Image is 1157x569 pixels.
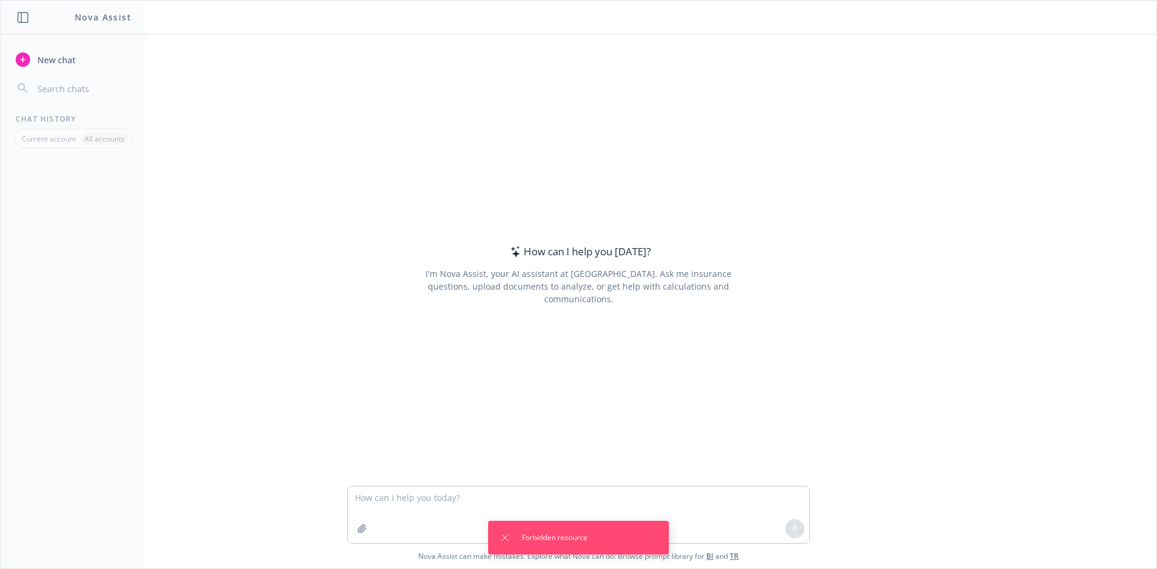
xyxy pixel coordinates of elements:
div: Chat History [1,114,145,124]
h1: Nova Assist [75,11,131,23]
p: All accounts [84,134,125,144]
button: New chat [11,49,136,70]
span: New chat [35,54,76,66]
p: Current account [22,134,76,144]
div: How can I help you [DATE]? [507,244,651,260]
a: BI [706,551,713,561]
div: I'm Nova Assist, your AI assistant at [GEOGRAPHIC_DATA]. Ask me insurance questions, upload docum... [409,267,748,305]
a: TR [730,551,739,561]
input: Search chats [35,80,131,97]
span: Forbidden resource [522,532,588,543]
button: Dismiss notification [498,530,512,545]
